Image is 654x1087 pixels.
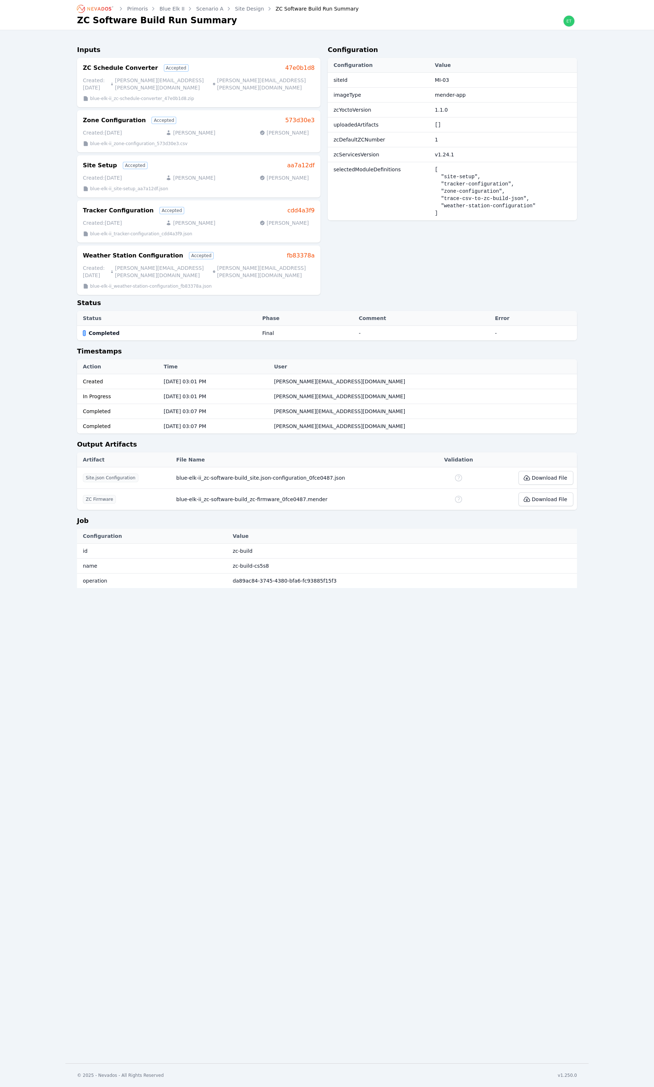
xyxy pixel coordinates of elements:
[83,378,157,385] div: Created
[213,264,309,279] p: [PERSON_NAME][EMAIL_ADDRESS][PERSON_NAME][DOMAIN_NAME]
[77,439,577,452] h2: Output Artifacts
[431,103,577,117] td: 1.1.0
[334,92,361,98] span: imageType
[558,1072,577,1078] div: v1.250.0
[83,264,105,279] p: Created: [DATE]
[83,423,157,430] div: Completed
[229,544,577,559] td: zc-build
[160,5,185,12] a: Blue Elk II
[83,77,105,91] p: Created: [DATE]
[160,419,271,434] td: [DATE] 03:07 PM
[432,452,485,467] th: Validation
[83,174,122,181] p: Created: [DATE]
[83,161,117,170] h3: Site Setup
[518,471,573,485] button: Download File
[83,578,107,584] span: operation
[334,122,379,128] span: uploadedArtifacts
[334,152,379,157] span: zcServicesVersion
[334,107,371,113] span: zcYoctoVersion
[262,329,274,337] div: Final
[196,5,223,12] a: Scenario A
[77,529,229,544] th: Configuration
[90,96,194,101] p: blue-elk-ii_zc-schedule-converter_47e0b1d8.zip
[83,219,122,227] p: Created: [DATE]
[77,45,320,58] h2: Inputs
[285,116,315,125] a: 573d30e3
[431,147,577,162] td: v1.24.1
[83,251,183,260] h3: Weather Station Configuration
[454,473,463,482] div: No Schema
[189,252,214,259] div: Accepted
[83,408,157,415] div: Completed
[355,311,491,326] th: Comment
[160,374,271,389] td: [DATE] 03:01 PM
[83,206,154,215] h3: Tracker Configuration
[355,326,491,341] td: -
[77,346,577,359] h2: Timestamps
[229,529,577,544] th: Value
[160,389,271,404] td: [DATE] 03:01 PM
[518,492,573,506] button: Download File
[435,121,573,128] pre: []
[77,298,577,311] h2: Status
[287,161,315,170] a: aa7a12df
[270,419,577,434] td: [PERSON_NAME][EMAIL_ADDRESS][DOMAIN_NAME]
[287,251,315,260] a: fb83378a
[229,574,577,588] td: da89ac84-3745-4380-bfa6-fc93885f15f3
[110,264,207,279] p: [PERSON_NAME][EMAIL_ADDRESS][PERSON_NAME][DOMAIN_NAME]
[160,207,184,214] div: Accepted
[328,58,431,73] th: Configuration
[83,548,88,554] span: id
[164,64,189,72] div: Accepted
[229,559,577,574] td: zc-build-cs5s8
[259,311,355,326] th: Phase
[152,117,176,124] div: Accepted
[431,132,577,147] td: 1
[166,129,215,136] p: [PERSON_NAME]
[127,5,148,12] a: Primoris
[83,64,158,72] h3: ZC Schedule Converter
[287,206,315,215] a: cdd4a3f9
[83,473,138,482] span: Site.json Configuration
[491,326,577,341] td: -
[89,329,120,337] span: Completed
[334,77,347,83] span: siteId
[431,58,577,73] th: Value
[454,495,463,504] div: No Schema
[431,88,577,103] td: mender-app
[160,359,271,374] th: Time
[77,359,160,374] th: Action
[77,516,577,529] h2: Job
[266,5,359,12] div: ZC Software Build Run Summary
[90,186,168,192] p: blue-elk-ii_site-setup_aa7a12df.json
[270,359,577,374] th: User
[328,45,577,58] h2: Configuration
[435,166,573,217] pre: [ "site-setup", "tracker-configuration", "zone-configuration", "trace-csv-to-zc-build-json", "wea...
[83,393,157,400] div: In Progress
[77,15,237,26] h1: ZC Software Build Run Summary
[176,496,327,502] span: blue-elk-ii_zc-software-build_zc-firmware_0fce0487.mender
[83,116,146,125] h3: Zone Configuration
[166,174,215,181] p: [PERSON_NAME]
[77,3,359,15] nav: Breadcrumb
[270,374,577,389] td: [PERSON_NAME][EMAIL_ADDRESS][DOMAIN_NAME]
[160,404,271,419] td: [DATE] 03:07 PM
[90,283,212,289] p: blue-elk-ii_weather-station-configuration_fb83378a.json
[431,73,577,88] td: MI-03
[563,15,575,27] img: ethan.harte@nevados.solar
[259,129,309,136] p: [PERSON_NAME]
[77,311,259,326] th: Status
[259,174,309,181] p: [PERSON_NAME]
[334,167,401,172] span: selectedModuleDefinitions
[90,141,187,147] p: blue-elk-ii_zone-configuration_573d30e3.csv
[90,231,192,237] p: blue-elk-ii_tracker-configuration_cdd4a3f9.json
[259,219,309,227] p: [PERSON_NAME]
[334,137,385,143] span: zcDefaultZCNumber
[83,563,97,569] span: name
[173,452,432,467] th: File Name
[83,129,122,136] p: Created: [DATE]
[123,162,148,169] div: Accepted
[83,495,116,504] span: ZC Firmware
[213,77,309,91] p: [PERSON_NAME][EMAIL_ADDRESS][PERSON_NAME][DOMAIN_NAME]
[285,64,315,72] a: 47e0b1d8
